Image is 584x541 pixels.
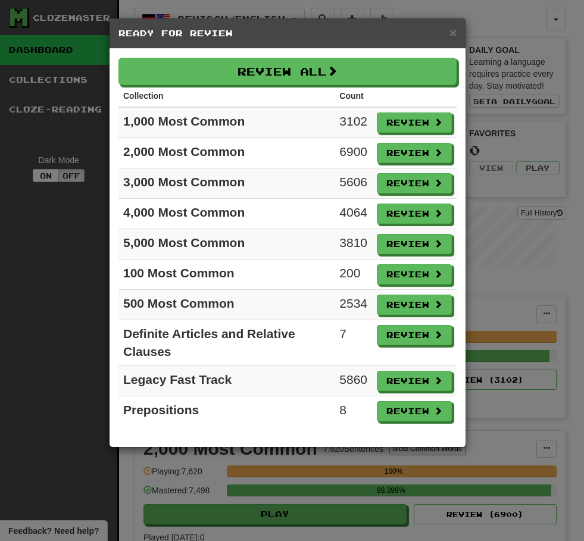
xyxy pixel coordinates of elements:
td: Prepositions [118,396,335,427]
button: Review [377,325,452,345]
button: Review All [118,58,457,85]
td: 7 [335,320,372,366]
td: 4,000 Most Common [118,199,335,229]
td: 3810 [335,229,372,259]
span: × [449,26,457,39]
td: 5,000 Most Common [118,229,335,259]
td: 1,000 Most Common [118,107,335,138]
button: Review [377,112,452,133]
td: 4064 [335,199,372,229]
td: 2534 [335,290,372,320]
h5: Ready for Review [118,27,457,39]
td: 200 [335,259,372,290]
td: 6900 [335,138,372,168]
td: 3,000 Most Common [118,168,335,199]
button: Review [377,204,452,224]
button: Review [377,173,452,193]
button: Close [449,26,457,39]
button: Review [377,234,452,254]
button: Review [377,401,452,421]
button: Review [377,371,452,391]
td: 500 Most Common [118,290,335,320]
button: Review [377,143,452,163]
td: 5860 [335,366,372,396]
td: 8 [335,396,372,427]
th: Collection [118,85,335,107]
td: 5606 [335,168,372,199]
button: Review [377,264,452,284]
td: 100 Most Common [118,259,335,290]
td: 2,000 Most Common [118,138,335,168]
button: Review [377,295,452,315]
th: Count [335,85,372,107]
td: 3102 [335,107,372,138]
td: Definite Articles and Relative Clauses [118,320,335,366]
td: Legacy Fast Track [118,366,335,396]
